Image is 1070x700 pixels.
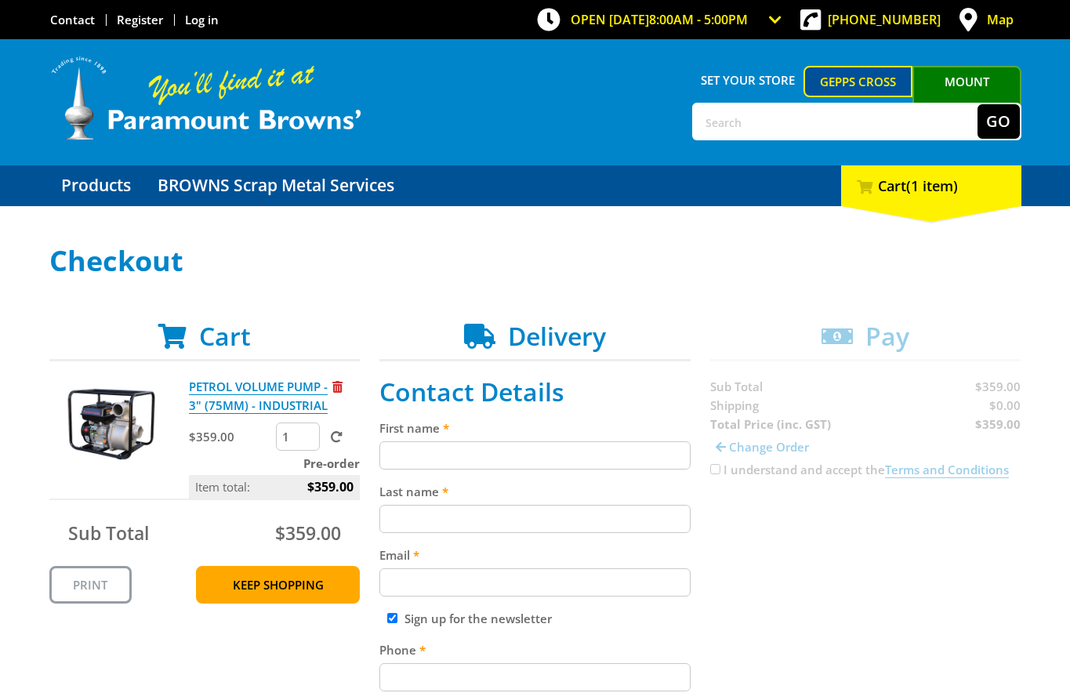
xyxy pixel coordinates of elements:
[68,520,149,546] span: Sub Total
[189,454,360,473] p: Pre-order
[379,441,691,470] input: Please enter your first name.
[49,165,143,206] a: Go to the Products page
[379,663,691,691] input: Please enter your telephone number.
[189,427,273,446] p: $359.00
[404,611,552,626] label: Sign up for the newsletter
[189,379,328,414] a: PETROL VOLUME PUMP - 3" (75MM) - INDUSTRIAL
[64,377,158,471] img: PETROL VOLUME PUMP - 3" (75MM) - INDUSTRIAL
[379,568,691,597] input: Please enter your email address.
[508,319,606,353] span: Delivery
[694,104,978,139] input: Search
[146,165,406,206] a: Go to the BROWNS Scrap Metal Services page
[332,379,343,394] a: Remove from cart
[49,55,363,142] img: Paramount Browns'
[49,566,132,604] a: Print
[379,640,691,659] label: Phone
[379,419,691,437] label: First name
[803,66,912,97] a: Gepps Cross
[196,566,360,604] a: Keep Shopping
[185,12,219,27] a: Log in
[906,176,958,195] span: (1 item)
[189,475,360,499] p: Item total:
[275,520,341,546] span: $359.00
[978,104,1020,139] button: Go
[199,319,251,353] span: Cart
[841,165,1021,206] div: Cart
[50,12,95,27] a: Go to the Contact page
[49,245,1021,277] h1: Checkout
[649,11,748,28] span: 8:00am - 5:00pm
[379,377,691,407] h2: Contact Details
[692,66,804,94] span: Set your store
[379,546,691,564] label: Email
[117,12,163,27] a: Go to the registration page
[307,475,354,499] span: $359.00
[571,11,748,28] span: OPEN [DATE]
[379,505,691,533] input: Please enter your last name.
[379,482,691,501] label: Last name
[912,66,1021,125] a: Mount [PERSON_NAME]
